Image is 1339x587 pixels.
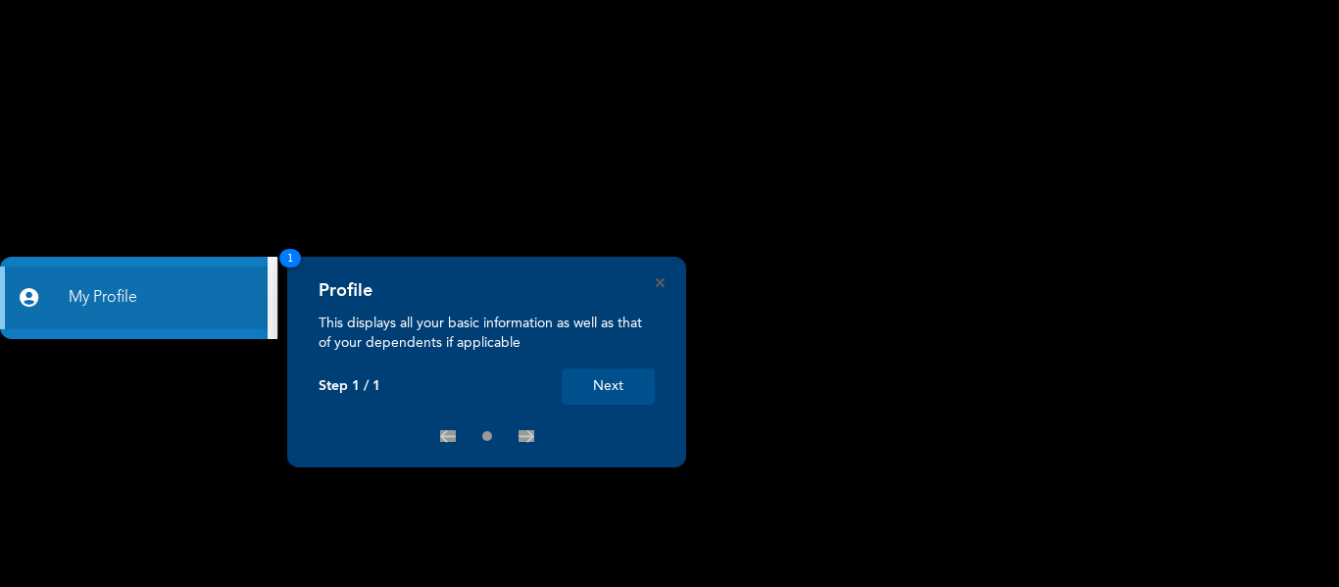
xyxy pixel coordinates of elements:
[319,314,655,353] p: This displays all your basic information as well as that of your dependents if applicable
[562,368,655,405] button: Next
[656,278,665,287] button: Close
[319,378,380,395] p: Step 1 / 1
[319,280,372,302] h4: Profile
[279,249,301,268] span: 1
